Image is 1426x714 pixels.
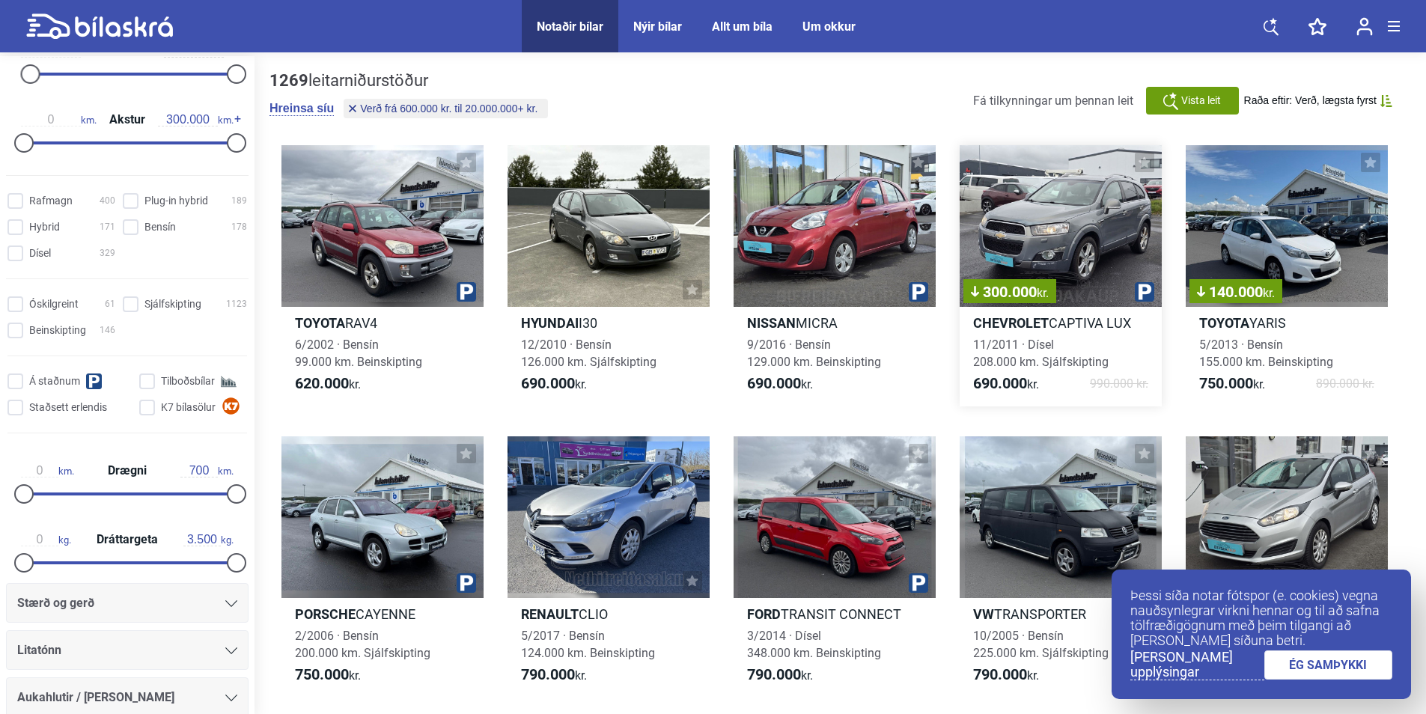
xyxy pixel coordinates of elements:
[1037,286,1049,300] span: kr.
[457,282,476,302] img: parking.png
[360,103,537,114] span: Verð frá 600.000 kr. til 20.000.000+ kr.
[734,436,936,698] a: FordTRANSIT CONNECT3/2014 · Dísel348.000 km. Beinskipting790.000kr.
[144,296,201,312] span: Sjálfskipting
[161,400,216,415] span: K7 bílasölur
[712,19,773,34] div: Allt um bíla
[344,99,548,118] button: Verð frá 600.000 kr. til 20.000.000+ kr.
[747,375,813,393] span: kr.
[226,296,247,312] span: 1123
[180,464,234,477] span: km.
[971,284,1049,299] span: 300.000
[508,314,710,332] h2: I30
[1199,374,1253,392] b: 750.000
[973,629,1109,660] span: 10/2005 · Bensín 225.000 km. Sjálfskipting
[960,436,1162,698] a: VWTRANSPORTER10/2005 · Bensín225.000 km. Sjálfskipting790.000kr.
[17,687,174,708] span: Aukahlutir / [PERSON_NAME]
[909,282,928,302] img: parking.png
[973,375,1039,393] span: kr.
[521,629,655,660] span: 5/2017 · Bensín 124.000 km. Beinskipting
[29,219,60,235] span: Hybrid
[100,193,115,209] span: 400
[295,666,361,684] span: kr.
[231,219,247,235] span: 178
[1244,94,1377,107] span: Raða eftir: Verð, lægsta fyrst
[508,145,710,406] a: HyundaiI3012/2010 · Bensín126.000 km. Sjálfskipting690.000kr.
[747,666,813,684] span: kr.
[1135,282,1154,302] img: parking.png
[161,373,215,389] span: Tilboðsbílar
[295,606,356,622] b: Porsche
[295,629,430,660] span: 2/2006 · Bensín 200.000 km. Sjálfskipting
[295,315,345,331] b: Toyota
[1186,145,1388,406] a: 140.000kr.ToyotaYARIS5/2013 · Bensín155.000 km. Beinskipting750.000kr.890.000 kr.
[17,640,61,661] span: Litatónn
[521,375,587,393] span: kr.
[295,374,349,392] b: 620.000
[1263,286,1275,300] span: kr.
[100,245,115,261] span: 329
[1244,94,1392,107] button: Raða eftir: Verð, lægsta fyrst
[1186,436,1388,698] a: FordFIESTA10/2015 · Bensín77.000 km. Beinskipting890.000kr.
[747,374,801,392] b: 690.000
[909,573,928,593] img: parking.png
[29,193,73,209] span: Rafmagn
[29,323,86,338] span: Beinskipting
[747,338,881,369] span: 9/2016 · Bensín 129.000 km. Beinskipting
[633,19,682,34] a: Nýir bílar
[734,145,936,406] a: NissanMICRA9/2016 · Bensín129.000 km. Beinskipting690.000kr.
[521,665,575,683] b: 790.000
[960,145,1162,406] a: 300.000kr.ChevroletCAPTIVA LUX11/2011 · Dísel208.000 km. Sjálfskipting690.000kr.990.000 kr.
[734,314,936,332] h2: MICRA
[1130,588,1392,648] p: Þessi síða notar fótspor (e. cookies) vegna nauðsynlegrar virkni hennar og til að safna tölfræðig...
[973,666,1039,684] span: kr.
[521,666,587,684] span: kr.
[521,606,579,622] b: Renault
[747,665,801,683] b: 790.000
[29,400,107,415] span: Staðsett erlendis
[457,573,476,593] img: parking.png
[111,45,144,57] span: Verð
[144,193,208,209] span: Plug-in hybrid
[144,219,176,235] span: Bensín
[29,296,79,312] span: Óskilgreint
[100,219,115,235] span: 171
[281,145,484,406] a: ToyotaRAV46/2002 · Bensín99.000 km. Beinskipting620.000kr.
[295,375,361,393] span: kr.
[1356,17,1373,36] img: user-login.svg
[269,71,552,91] div: leitarniðurstöður
[295,665,349,683] b: 750.000
[93,534,162,546] span: Dráttargeta
[508,605,710,623] h2: CLIO
[1264,650,1393,680] a: ÉG SAMÞYKKI
[21,533,71,546] span: kg.
[973,665,1027,683] b: 790.000
[17,593,94,614] span: Stærð og gerð
[158,113,234,126] span: km.
[1199,375,1265,393] span: kr.
[747,315,796,331] b: Nissan
[21,464,74,477] span: km.
[1197,284,1275,299] span: 140.000
[802,19,856,34] div: Um okkur
[269,71,308,90] b: 1269
[21,113,97,126] span: km.
[508,436,710,698] a: RenaultCLIO5/2017 · Bensín124.000 km. Beinskipting790.000kr.
[29,245,51,261] span: Dísel
[747,629,881,660] span: 3/2014 · Dísel 348.000 km. Beinskipting
[295,338,422,369] span: 6/2002 · Bensín 99.000 km. Beinskipting
[1181,93,1221,109] span: Vista leit
[960,605,1162,623] h2: TRANSPORTER
[1199,315,1249,331] b: Toyota
[747,606,781,622] b: Ford
[537,19,603,34] div: Notaðir bílar
[973,94,1133,108] span: Fá tilkynningar um þennan leit
[281,436,484,698] a: PorscheCAYENNE2/2006 · Bensín200.000 km. Sjálfskipting750.000kr.
[734,605,936,623] h2: TRANSIT CONNECT
[960,314,1162,332] h2: CAPTIVA LUX
[973,315,1049,331] b: Chevrolet
[281,314,484,332] h2: RAV4
[521,315,579,331] b: Hyundai
[1130,650,1264,680] a: [PERSON_NAME] upplýsingar
[1316,375,1374,393] span: 890.000 kr.
[29,373,80,389] span: Á staðnum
